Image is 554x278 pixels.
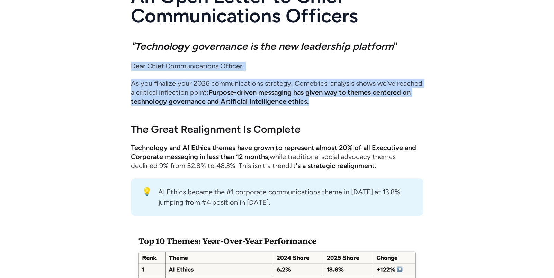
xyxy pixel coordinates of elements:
[131,79,423,106] p: As you finalize your 2026 communications strategy, Cometrics' analysis shows we’ve reached a crit...
[131,122,423,136] h3: The Great Realignment Is Complete
[131,40,394,53] em: "Technology governance is the new leadership platform
[131,143,416,161] strong: Technology and AI Ethics themes have grown to represent almost 20% of all Executive and Corporate...
[142,187,158,207] div: 💡
[131,62,423,71] p: Dear Chief Communications Officer,
[131,40,397,53] strong: "
[291,161,376,170] strong: It's a strategic realignment.
[131,88,411,105] strong: Purpose-driven messaging has given way to themes centered on technology governance and Artificial...
[131,143,423,170] p: while traditional social advocacy themes declined 9% from 52.8% to 48.3%. This isn't a trend.
[158,187,412,207] div: AI Ethics became the #1 corporate communications theme in [DATE] at 13.8%, jumping from #4 positi...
